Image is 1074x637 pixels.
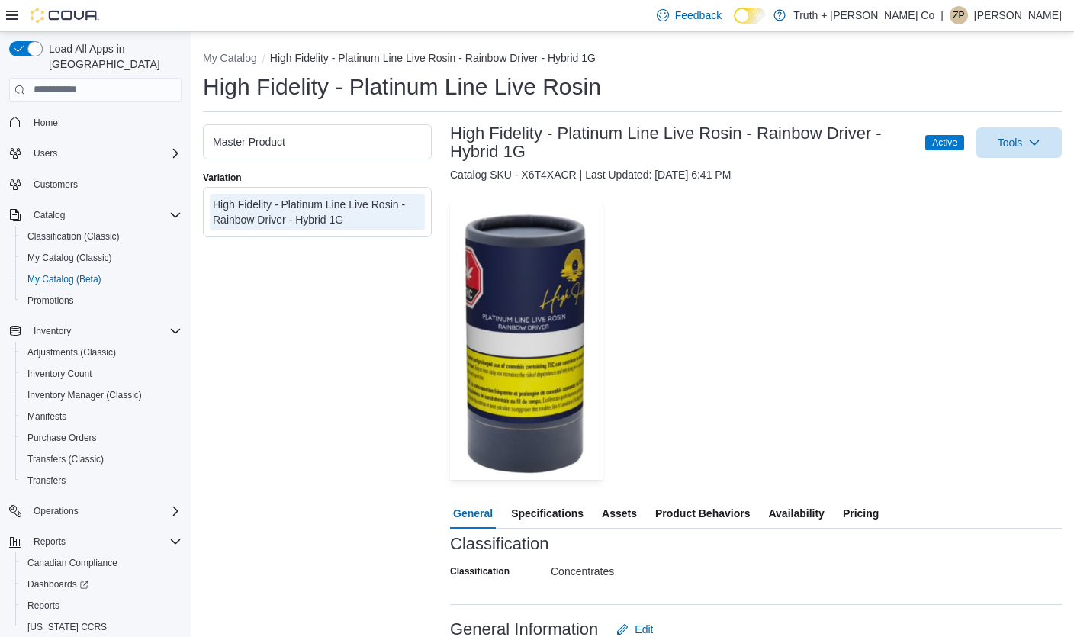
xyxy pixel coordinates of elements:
[3,204,188,226] button: Catalog
[15,595,188,616] button: Reports
[27,532,182,551] span: Reports
[3,143,188,164] button: Users
[932,136,957,150] span: Active
[450,124,910,161] h3: High Fidelity - Platinum Line Live Rosin - Rainbow Driver - Hybrid 1G
[34,147,57,159] span: Users
[213,197,422,227] div: High Fidelity - Platinum Line Live Rosin - Rainbow Driver - Hybrid 1G
[203,72,601,102] h1: High Fidelity - Platinum Line Live Rosin
[21,618,113,636] a: [US_STATE] CCRS
[15,269,188,290] button: My Catalog (Beta)
[3,500,188,522] button: Operations
[675,8,722,23] span: Feedback
[34,179,78,191] span: Customers
[3,173,188,195] button: Customers
[31,8,99,23] img: Cova
[21,227,182,246] span: Classification (Classic)
[3,111,188,134] button: Home
[15,290,188,311] button: Promotions
[21,365,182,383] span: Inventory Count
[3,320,188,342] button: Inventory
[27,502,182,520] span: Operations
[21,554,182,572] span: Canadian Compliance
[27,557,117,569] span: Canadian Compliance
[15,226,188,247] button: Classification (Classic)
[953,6,964,24] span: ZP
[21,450,182,468] span: Transfers (Classic)
[21,450,110,468] a: Transfers (Classic)
[21,575,95,594] a: Dashboards
[27,144,63,162] button: Users
[941,6,944,24] p: |
[27,432,97,444] span: Purchase Orders
[27,322,182,340] span: Inventory
[974,6,1062,24] p: [PERSON_NAME]
[21,227,126,246] a: Classification (Classic)
[27,175,84,194] a: Customers
[21,343,182,362] span: Adjustments (Classic)
[15,247,188,269] button: My Catalog (Classic)
[450,535,549,553] h3: Classification
[21,597,182,615] span: Reports
[27,453,104,465] span: Transfers (Classic)
[21,270,182,288] span: My Catalog (Beta)
[21,249,118,267] a: My Catalog (Classic)
[203,50,1062,69] nav: An example of EuiBreadcrumbs
[950,6,968,24] div: Zach Pendergast
[27,346,116,359] span: Adjustments (Classic)
[27,502,85,520] button: Operations
[15,449,188,470] button: Transfers (Classic)
[27,475,66,487] span: Transfers
[27,322,77,340] button: Inventory
[27,621,107,633] span: [US_STATE] CCRS
[27,578,88,590] span: Dashboards
[551,559,755,577] div: Concentrates
[925,135,964,150] span: Active
[450,565,510,577] label: Classification
[27,294,74,307] span: Promotions
[21,407,182,426] span: Manifests
[453,498,493,529] span: General
[21,618,182,636] span: Washington CCRS
[34,117,58,129] span: Home
[450,201,603,480] img: Image for High Fidelity - Platinum Line Live Rosin - Rainbow Driver - Hybrid 1G
[34,536,66,548] span: Reports
[27,114,64,132] a: Home
[15,427,188,449] button: Purchase Orders
[15,552,188,574] button: Canadian Compliance
[21,386,148,404] a: Inventory Manager (Classic)
[21,407,72,426] a: Manifests
[21,429,182,447] span: Purchase Orders
[15,363,188,384] button: Inventory Count
[27,206,182,224] span: Catalog
[998,135,1023,150] span: Tools
[21,365,98,383] a: Inventory Count
[15,384,188,406] button: Inventory Manager (Classic)
[21,291,80,310] a: Promotions
[793,6,934,24] p: Truth + [PERSON_NAME] Co
[602,498,637,529] span: Assets
[34,505,79,517] span: Operations
[27,175,182,194] span: Customers
[3,531,188,552] button: Reports
[843,498,879,529] span: Pricing
[635,622,653,637] span: Edit
[21,554,124,572] a: Canadian Compliance
[450,167,1062,182] div: Catalog SKU - X6T4XACR | Last Updated: [DATE] 6:41 PM
[27,532,72,551] button: Reports
[203,172,242,184] label: Variation
[21,249,182,267] span: My Catalog (Classic)
[21,270,108,288] a: My Catalog (Beta)
[27,206,71,224] button: Catalog
[21,386,182,404] span: Inventory Manager (Classic)
[21,597,66,615] a: Reports
[203,52,257,64] button: My Catalog
[976,127,1062,158] button: Tools
[15,406,188,427] button: Manifests
[21,429,103,447] a: Purchase Orders
[27,368,92,380] span: Inventory Count
[34,209,65,221] span: Catalog
[15,574,188,595] a: Dashboards
[27,600,59,612] span: Reports
[27,113,182,132] span: Home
